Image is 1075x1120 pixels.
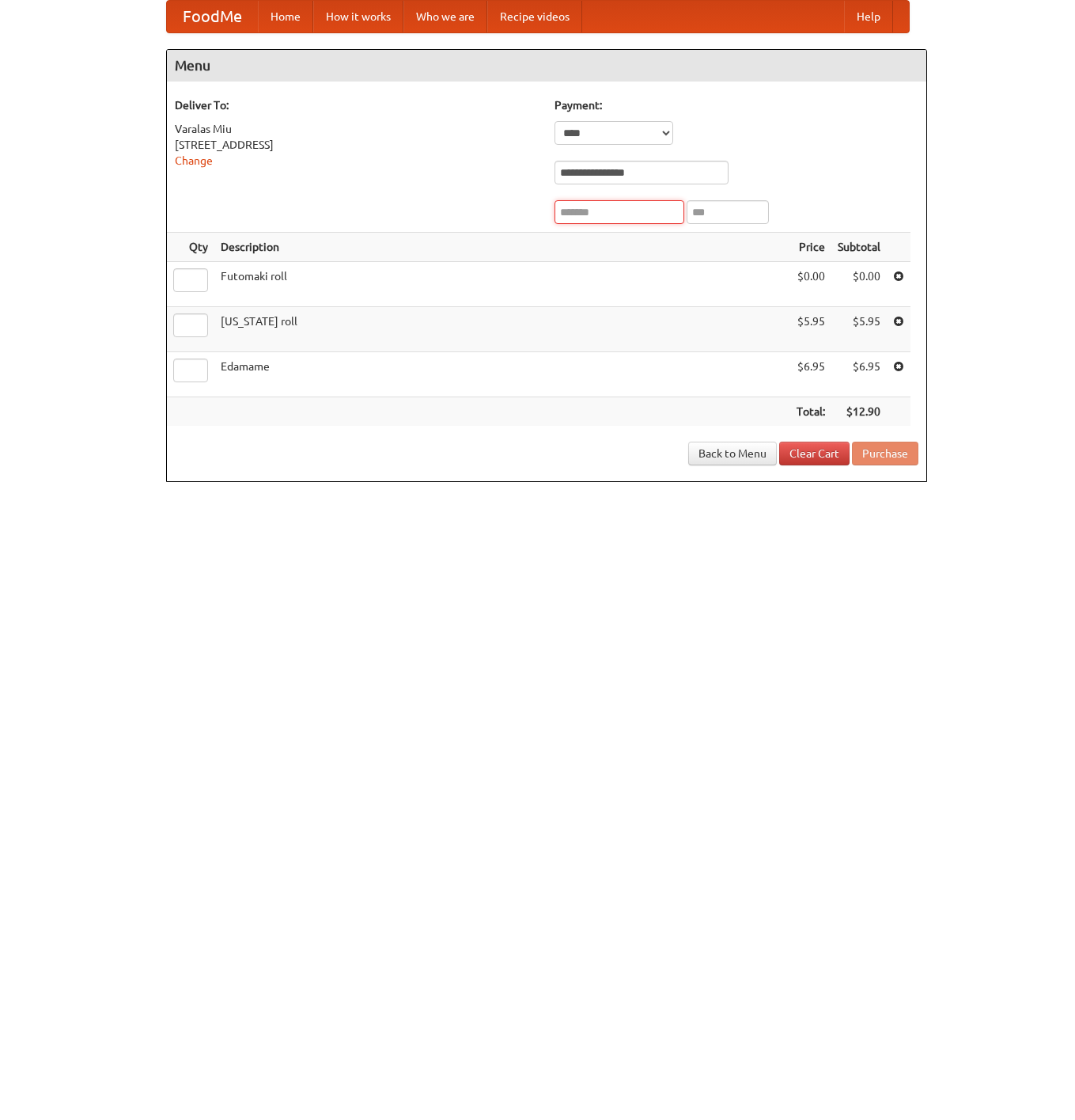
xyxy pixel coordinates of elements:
th: Description [214,233,790,262]
td: $0.00 [790,262,831,307]
td: $5.95 [831,307,887,352]
th: Price [790,233,831,262]
a: FoodMe [167,1,258,32]
th: Subtotal [831,233,887,262]
div: Varalas Miu [175,121,539,137]
a: Who we are [403,1,487,32]
a: Home [258,1,313,32]
a: Clear Cart [779,442,850,465]
td: $6.95 [790,352,831,397]
a: Change [175,154,213,167]
a: Recipe videos [487,1,582,32]
th: $12.90 [831,397,887,427]
h5: Payment: [555,97,918,113]
td: $5.95 [790,307,831,352]
td: Futomaki roll [214,262,790,307]
th: Total: [790,397,831,427]
a: How it works [313,1,403,32]
td: [US_STATE] roll [214,307,790,352]
div: [STREET_ADDRESS] [175,137,539,153]
h4: Menu [167,50,926,82]
td: $6.95 [831,352,887,397]
a: Back to Menu [688,442,777,465]
th: Qty [167,233,214,262]
h5: Deliver To: [175,97,539,113]
button: Purchase [852,442,918,465]
td: $0.00 [831,262,887,307]
td: Edamame [214,352,790,397]
a: Help [844,1,893,32]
